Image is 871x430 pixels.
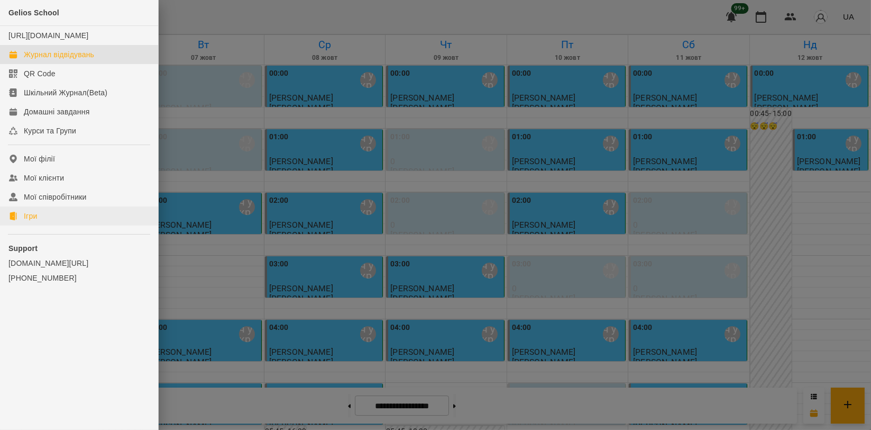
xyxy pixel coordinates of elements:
div: Журнал відвідувань [24,49,94,60]
a: [DOMAIN_NAME][URL] [8,258,150,268]
div: QR Code [24,68,56,79]
div: Домашні завдання [24,106,89,117]
div: Ігри [24,211,37,221]
a: [PHONE_NUMBER] [8,273,150,283]
div: Мої співробітники [24,192,87,202]
a: [URL][DOMAIN_NAME] [8,31,88,40]
p: Support [8,243,150,254]
div: Мої клієнти [24,173,64,183]
div: Курси та Групи [24,126,76,136]
div: Мої філії [24,154,55,164]
div: Шкільний Журнал(Beta) [24,87,107,98]
span: Gelios School [8,8,59,17]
